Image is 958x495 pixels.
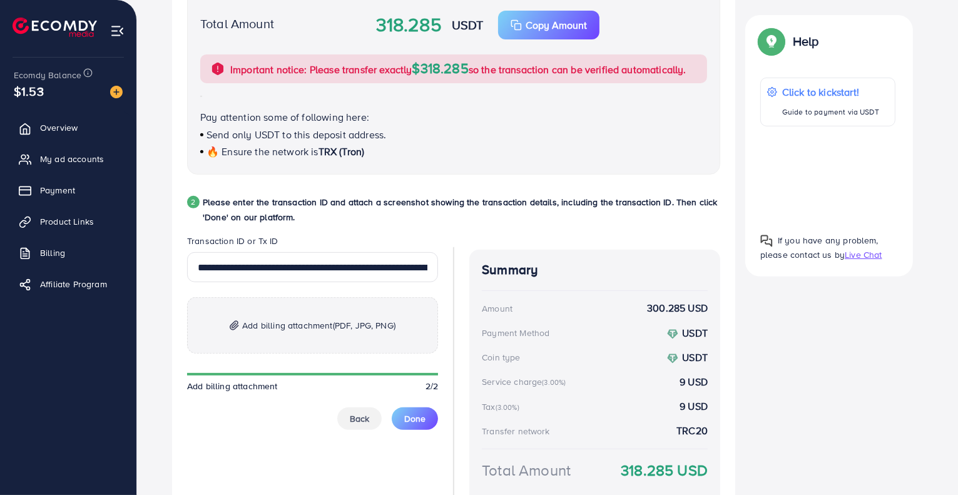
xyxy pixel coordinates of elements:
span: Overview [40,121,78,134]
button: Back [337,407,382,430]
strong: USDT [452,16,484,34]
a: Billing [9,240,127,265]
span: $318.285 [412,58,469,78]
div: Total Amount [482,459,571,481]
span: My ad accounts [40,153,104,165]
img: menu [110,24,125,38]
span: 2/2 [425,380,438,392]
span: Affiliate Program [40,278,107,290]
strong: 9 USD [680,399,708,414]
strong: 318.285 [376,11,442,39]
div: Service charge [482,375,569,388]
button: Copy Amount [498,11,599,39]
p: Copy Amount [526,18,587,33]
span: $1.53 [14,82,44,100]
span: 🔥 Ensure the network is [206,145,318,158]
p: Guide to payment via USDT [782,105,879,120]
label: Total Amount [200,14,274,33]
a: Payment [9,178,127,203]
p: Pay attention some of following here: [200,110,707,125]
strong: TRC20 [676,424,708,438]
span: Ecomdy Balance [14,69,81,81]
a: My ad accounts [9,146,127,171]
span: Done [404,412,425,425]
a: Product Links [9,209,127,234]
button: Done [392,407,438,430]
img: image [110,86,123,98]
span: (PDF, JPG, PNG) [333,319,395,332]
div: Tax [482,401,523,413]
p: Important notice: Please transfer exactly so the transaction can be verified automatically. [230,61,686,77]
small: (3.00%) [542,377,566,387]
span: Add billing attachment [242,318,395,333]
div: 2 [187,196,200,208]
p: Send only USDT to this deposit address. [200,127,707,142]
img: alert [210,61,225,76]
span: Live Chat [845,248,882,261]
img: coin [667,329,678,340]
span: Payment [40,184,75,196]
img: Popup guide [760,30,783,53]
img: coin [667,353,678,364]
div: Coin type [482,351,520,364]
legend: Transaction ID or Tx ID [187,235,438,252]
span: Back [350,412,369,425]
p: Please enter the transaction ID and attach a screenshot showing the transaction details, includin... [203,195,720,225]
h4: Summary [482,262,708,278]
span: Add billing attachment [187,380,278,392]
p: Help [793,34,819,49]
div: Transfer network [482,425,550,437]
span: Billing [40,247,65,259]
a: Overview [9,115,127,140]
strong: USDT [682,350,708,364]
span: Product Links [40,215,94,228]
small: (3.00%) [496,402,519,412]
strong: 318.285 USD [621,459,708,481]
strong: USDT [682,326,708,340]
strong: 9 USD [680,375,708,389]
img: img [230,320,239,331]
span: TRX (Tron) [318,145,365,158]
a: Affiliate Program [9,272,127,297]
iframe: Chat [905,439,949,486]
img: logo [13,18,97,37]
span: If you have any problem, please contact us by [760,234,879,261]
p: Click to kickstart! [782,84,879,100]
div: Amount [482,302,512,315]
strong: 300.285 USD [647,301,708,315]
div: Payment Method [482,327,549,339]
img: Popup guide [760,235,773,247]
